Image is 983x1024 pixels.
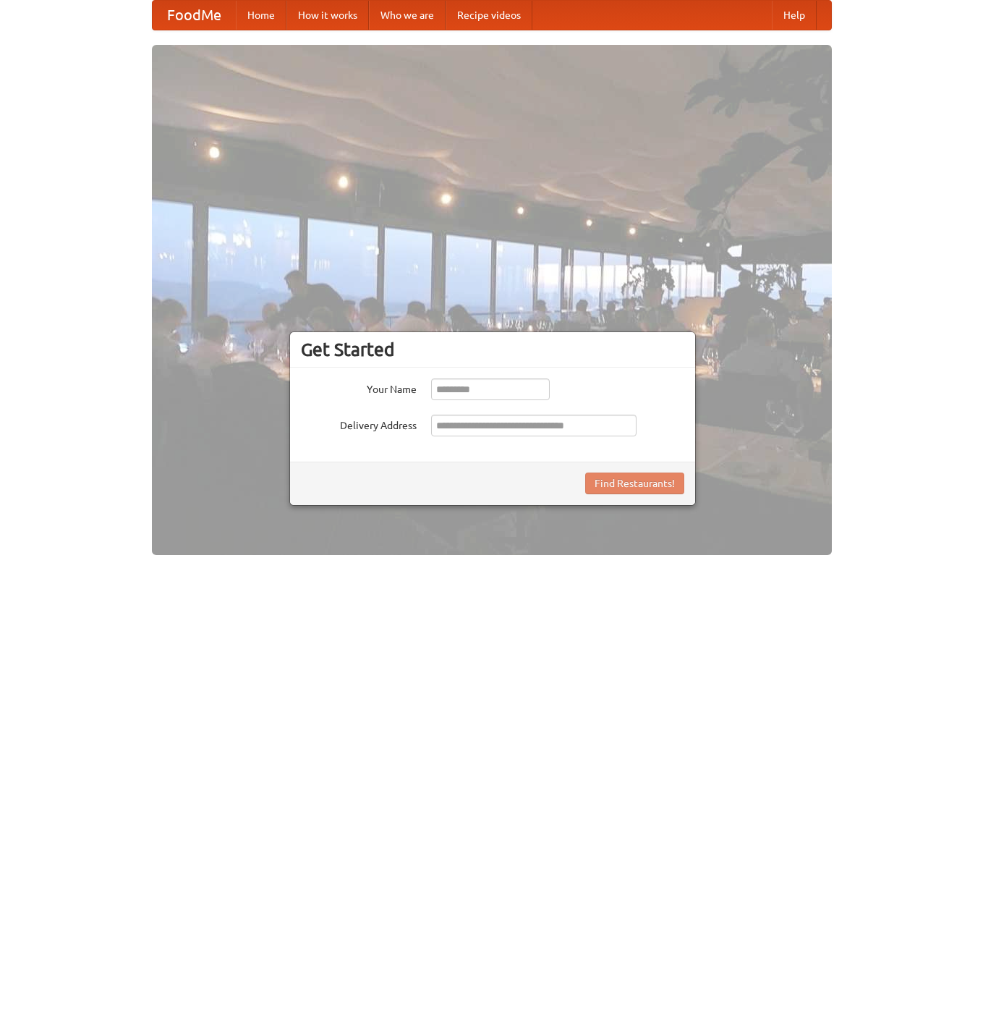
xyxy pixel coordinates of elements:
[369,1,446,30] a: Who we are
[286,1,369,30] a: How it works
[301,415,417,433] label: Delivery Address
[772,1,817,30] a: Help
[301,378,417,397] label: Your Name
[301,339,684,360] h3: Get Started
[585,473,684,494] button: Find Restaurants!
[446,1,532,30] a: Recipe videos
[153,1,236,30] a: FoodMe
[236,1,286,30] a: Home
